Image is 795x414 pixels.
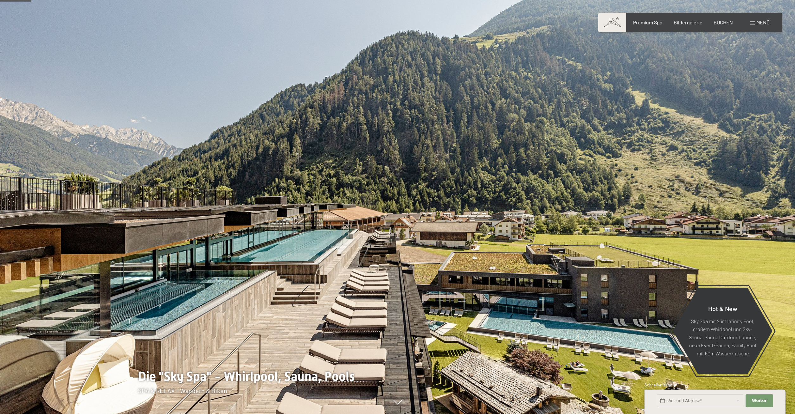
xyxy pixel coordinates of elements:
[644,382,672,387] span: Schnellanfrage
[708,304,737,312] span: Hot & New
[752,398,767,404] span: Weiter
[672,287,773,374] a: Hot & New Sky Spa mit 23m Infinity Pool, großem Whirlpool und Sky-Sauna, Sauna Outdoor Lounge, ne...
[714,19,733,25] a: BUCHEN
[688,317,757,357] p: Sky Spa mit 23m Infinity Pool, großem Whirlpool und Sky-Sauna, Sauna Outdoor Lounge, neue Event-S...
[756,19,770,25] span: Menü
[674,19,702,25] a: Bildergalerie
[633,19,662,25] a: Premium Spa
[746,394,773,407] button: Weiter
